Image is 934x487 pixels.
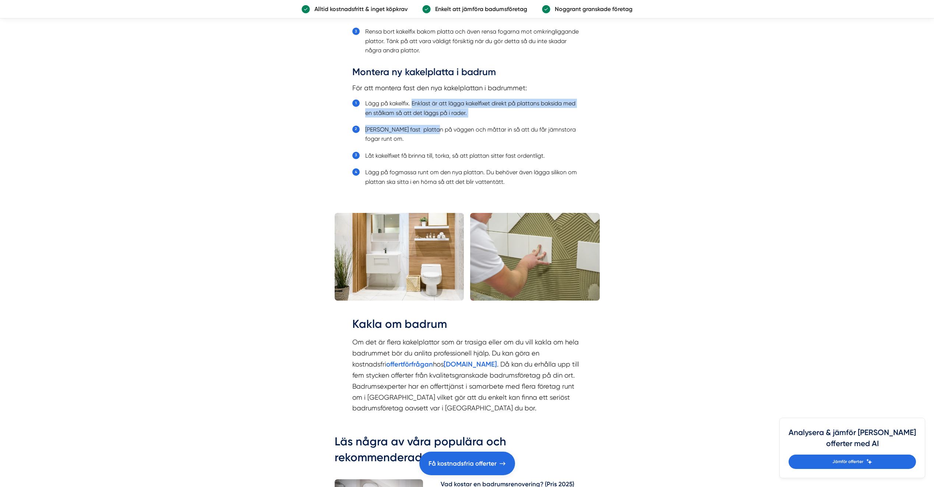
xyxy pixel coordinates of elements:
span: Få kostnadsfria offerter [429,459,497,469]
span: Jämför offerter [832,458,863,465]
h2: Läs några av våra populära och rekommenderade artiklar [335,434,600,470]
h4: Analysera & jämför [PERSON_NAME] offerter med AI [789,427,916,455]
p: Alltid kostnadsfritt & inget köpkrav [310,4,408,14]
h3: Montera ny kakelplatta i badrum [352,66,582,83]
a: Jämför offerter [789,455,916,469]
li: Lägg på kakelfix. Enklast är att lägga kakelfixet direkt på plattans baksida med en stålkam så at... [365,99,582,118]
p: Noggrant granskade företag [550,4,632,14]
p: För att montera fast den nya kakelplattan i badrummet: [352,83,582,94]
li: Låt kakelfixet få brinna till, torka, så att plattan sitter fast ordentligt. [365,151,582,160]
li: Lägg på fogmassa runt om den nya plattan. Du behöver även lägga silikon om plattan ska sitta i en... [365,168,582,186]
img: Kakelsättare [470,213,600,301]
a: offertförfrågan [386,360,433,368]
p: Om det är flera kakelplattor som är trasiga eller om du vill kakla om hela badrummet bör du anlit... [352,337,582,414]
p: Enkelt att jämföra badumsföretag [431,4,527,14]
li: Rensa bort kakelfix bakom platta och även rensa fogarna mot omkringliggande plattor. Tänk på att ... [365,27,582,55]
img: bild [335,213,464,301]
a: [DOMAIN_NAME] [444,360,497,368]
li: [PERSON_NAME] fast plattan på väggen och måttar in så att du får jämnstora fogar runt om. [365,125,582,144]
h2: Kakla om badrum [352,316,582,337]
a: Få kostnadsfria offerter [419,452,515,475]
